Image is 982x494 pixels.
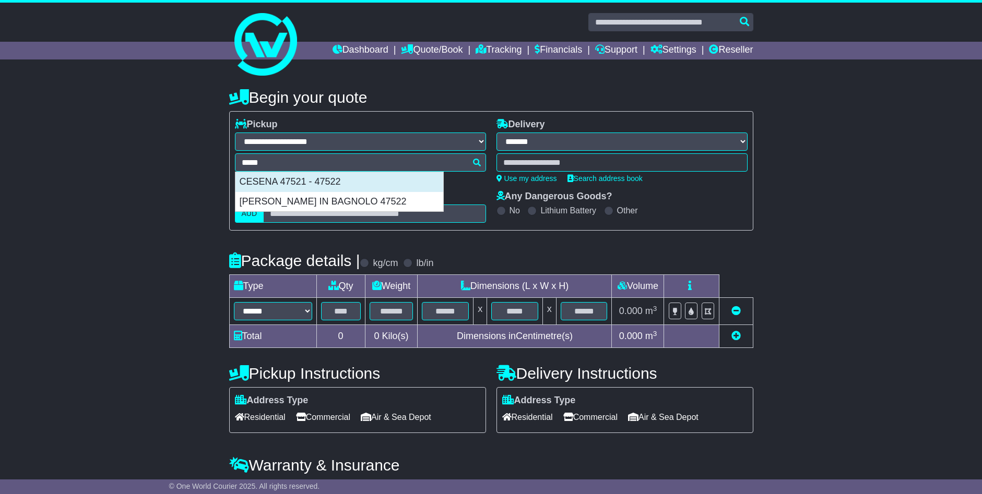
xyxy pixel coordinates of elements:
[229,275,316,298] td: Type
[235,172,443,192] div: CESENA 47521 - 47522
[229,325,316,348] td: Total
[619,331,643,341] span: 0.000
[169,482,320,490] span: © One World Courier 2025. All rights reserved.
[365,325,418,348] td: Kilo(s)
[229,365,486,382] h4: Pickup Instructions
[416,258,433,269] label: lb/in
[567,174,643,183] a: Search address book
[619,306,643,316] span: 0.000
[542,298,556,325] td: x
[235,395,309,406] label: Address Type
[612,275,664,298] td: Volume
[401,42,463,59] a: Quote/Book
[709,42,753,59] a: Reseller
[373,258,398,269] label: kg/cm
[361,409,431,425] span: Air & Sea Depot
[474,298,487,325] td: x
[235,192,443,212] div: [PERSON_NAME] IN BAGNOLO 47522
[476,42,522,59] a: Tracking
[235,409,286,425] span: Residential
[731,306,741,316] a: Remove this item
[316,275,365,298] td: Qty
[628,409,699,425] span: Air & Sea Depot
[496,365,753,382] h4: Delivery Instructions
[510,206,520,215] label: No
[296,409,350,425] span: Commercial
[731,331,741,341] a: Add new item
[235,153,486,172] typeahead: Please provide city
[653,330,657,338] sup: 3
[502,395,576,406] label: Address Type
[418,325,612,348] td: Dimensions in Centimetre(s)
[595,42,637,59] a: Support
[502,409,553,425] span: Residential
[316,325,365,348] td: 0
[540,206,596,215] label: Lithium Battery
[229,456,753,474] h4: Warranty & Insurance
[645,306,657,316] span: m
[650,42,696,59] a: Settings
[617,206,638,215] label: Other
[365,275,418,298] td: Weight
[653,305,657,312] sup: 3
[496,119,545,130] label: Delivery
[374,331,379,341] span: 0
[235,119,278,130] label: Pickup
[229,89,753,106] h4: Begin your quote
[645,331,657,341] span: m
[535,42,582,59] a: Financials
[333,42,388,59] a: Dashboard
[496,191,612,202] label: Any Dangerous Goods?
[229,252,360,269] h4: Package details |
[563,409,618,425] span: Commercial
[418,275,612,298] td: Dimensions (L x W x H)
[235,204,264,223] label: AUD
[496,174,557,183] a: Use my address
